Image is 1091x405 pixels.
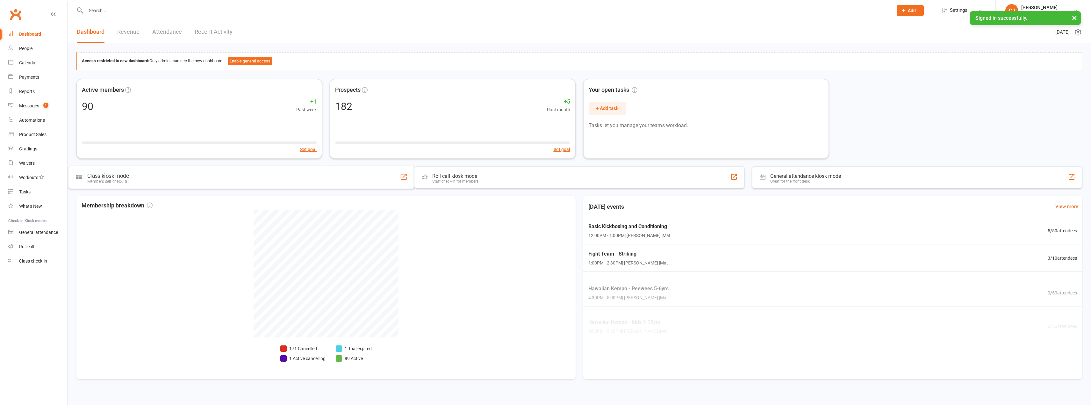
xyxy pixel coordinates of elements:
[8,27,67,41] a: Dashboard
[19,89,35,94] div: Reports
[117,21,140,43] a: Revenue
[19,32,41,37] div: Dashboard
[589,85,637,95] span: Your open tasks
[19,60,37,65] div: Calendar
[195,21,233,43] a: Recent Activity
[588,222,671,231] span: Basic Kickboxing and Conditioning
[82,201,153,210] span: Membership breakdown
[280,345,326,352] li: 171 Cancelled
[8,70,67,84] a: Payments
[8,185,67,199] a: Tasks
[19,146,37,151] div: Gradings
[19,103,39,108] div: Messages
[588,328,668,335] span: 5:00PM - 5:50PM | [PERSON_NAME] | Mat
[19,118,45,123] div: Automations
[1021,5,1059,11] div: [PERSON_NAME]
[19,258,47,264] div: Class check-in
[82,85,124,95] span: Active members
[1005,4,1018,17] div: CJ
[8,199,67,213] a: What's New
[1055,28,1070,36] span: [DATE]
[1055,203,1078,210] a: View more
[8,240,67,254] a: Roll call
[8,84,67,99] a: Reports
[8,170,67,185] a: Workouts
[82,101,93,112] div: 90
[8,56,67,70] a: Calendar
[335,85,361,95] span: Prospects
[588,285,669,293] span: Hawaiian Kempo - Peewees 5-6yrs
[908,8,916,13] span: Add
[1048,227,1077,234] span: 5 / 50 attendees
[19,230,58,235] div: General attendance
[589,102,626,115] button: + Add task
[19,46,32,51] div: People
[589,121,823,130] p: Tasks let you manage your team's workload.
[588,232,671,239] span: 12:00PM - 1:00PM | [PERSON_NAME] | Mat
[82,57,1077,65] div: Only admins can see the new dashboard.
[8,127,67,142] a: Product Sales
[19,189,31,194] div: Tasks
[19,175,38,180] div: Workouts
[432,173,478,179] div: Roll call kiosk mode
[228,57,272,65] button: Enable general access
[1021,11,1059,16] div: The PIT [US_STATE]
[43,103,48,108] span: 1
[19,244,34,249] div: Roll call
[8,142,67,156] a: Gradings
[300,146,317,153] button: Set goal
[8,156,67,170] a: Waivers
[547,97,570,106] span: +5
[296,97,317,106] span: +1
[336,345,372,352] li: 1 Trial expired
[588,250,668,258] span: Fight Team - Striking
[583,201,629,213] h3: [DATE] events
[554,146,570,153] button: Set goal
[82,58,149,63] strong: Access restricted to new dashboard:
[8,254,67,268] a: Class kiosk mode
[8,99,67,113] a: Messages 1
[770,179,841,184] div: Great for the front desk
[296,106,317,113] span: Past week
[19,204,42,209] div: What's New
[87,179,129,184] div: Members self check-in
[87,173,129,179] div: Class kiosk mode
[152,21,182,43] a: Attendance
[335,101,352,112] div: 182
[77,21,104,43] a: Dashboard
[588,318,668,326] span: Hawaiian Kempo - Kids 7-10yrs
[770,173,841,179] div: General attendance kiosk mode
[588,259,668,266] span: 1:00PM - 2:30PM | [PERSON_NAME] | Mat
[19,161,35,166] div: Waivers
[950,3,967,18] span: Settings
[19,132,47,137] div: Product Sales
[8,113,67,127] a: Automations
[1048,323,1077,330] span: 0 / 50 attendees
[1048,289,1077,296] span: 0 / 50 attendees
[8,41,67,56] a: People
[84,6,888,15] input: Search...
[280,355,326,362] li: 1 Active cancelling
[8,225,67,240] a: General attendance kiosk mode
[1048,255,1077,262] span: 3 / 10 attendees
[19,75,39,80] div: Payments
[547,106,570,113] span: Past month
[432,179,478,184] div: Staff check-in for members
[1069,11,1080,25] button: ×
[897,5,924,16] button: Add
[588,294,669,301] span: 4:30PM - 5:00PM | [PERSON_NAME] | Mat
[975,15,1027,21] span: Signed in successfully.
[8,6,24,22] a: Clubworx
[336,355,372,362] li: 89 Active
